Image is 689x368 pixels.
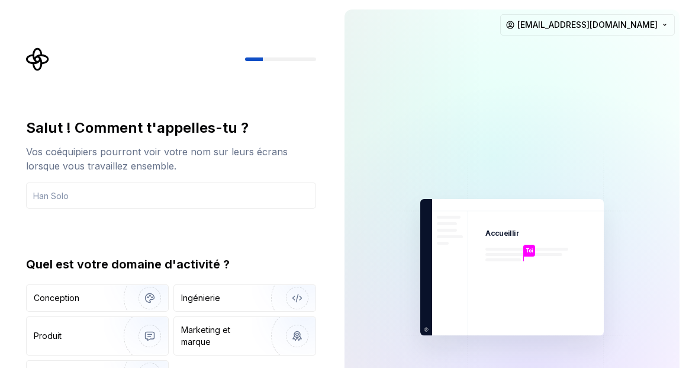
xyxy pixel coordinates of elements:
input: Han Solo [26,183,316,209]
font: Accueillir [485,229,519,238]
font: Conception [34,293,79,303]
font: Vos coéquipiers pourront voir votre nom sur leurs écrans lorsque vous travaillez ensemble. [26,146,288,172]
font: Ingénierie [181,293,220,303]
font: Marketing et marque [181,325,230,347]
button: [EMAIL_ADDRESS][DOMAIN_NAME] [500,14,675,36]
font: [EMAIL_ADDRESS][DOMAIN_NAME] [517,20,658,30]
font: Quel est votre domaine d'activité ? [26,257,230,271]
font: Produit [34,331,62,341]
svg: Logo Supernova [26,47,50,71]
font: Salut ! Comment t'appelles-tu ? [26,119,249,136]
font: Toi [526,248,533,254]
